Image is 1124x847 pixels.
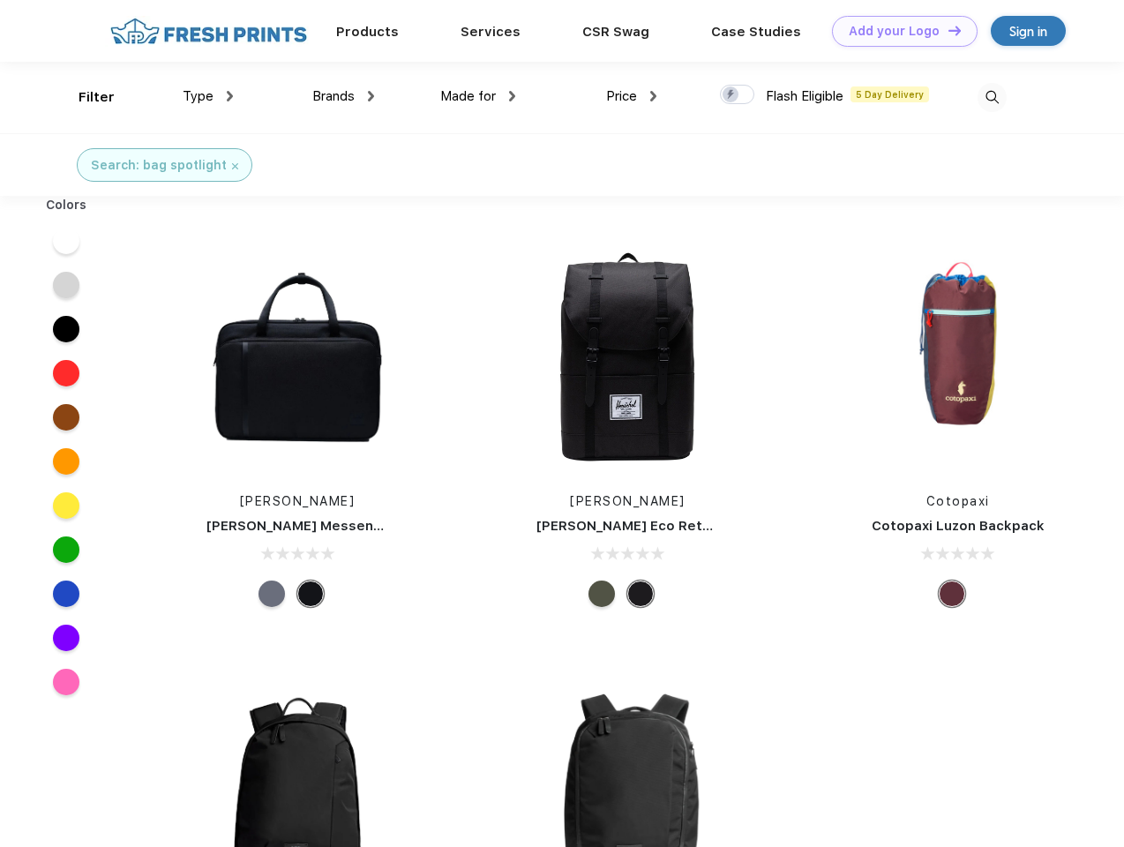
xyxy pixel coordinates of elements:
img: func=resize&h=266 [510,240,745,475]
a: Cotopaxi [926,494,990,508]
a: [PERSON_NAME] Messenger [206,518,397,534]
div: Raven Crosshatch [259,581,285,607]
div: Forest [588,581,615,607]
img: fo%20logo%202.webp [105,16,312,47]
a: [PERSON_NAME] Eco Retreat 15" Computer Backpack [536,518,897,534]
span: Made for [440,88,496,104]
span: Type [183,88,214,104]
img: func=resize&h=266 [841,240,1075,475]
div: Black [297,581,324,607]
img: dropdown.png [227,91,233,101]
div: Colors [33,196,101,214]
a: Cotopaxi Luzon Backpack [872,518,1045,534]
div: Sign in [1009,21,1047,41]
span: Price [606,88,637,104]
div: Surprise [939,581,965,607]
a: [PERSON_NAME] [240,494,356,508]
img: func=resize&h=266 [180,240,415,475]
div: Search: bag spotlight [91,156,227,175]
div: Black [627,581,654,607]
a: [PERSON_NAME] [570,494,686,508]
a: Products [336,24,399,40]
img: dropdown.png [368,91,374,101]
span: Flash Eligible [766,88,843,104]
span: 5 Day Delivery [850,86,929,102]
img: dropdown.png [509,91,515,101]
img: desktop_search.svg [978,83,1007,112]
div: Filter [79,87,115,108]
div: Add your Logo [849,24,940,39]
img: dropdown.png [650,91,656,101]
span: Brands [312,88,355,104]
a: Sign in [991,16,1066,46]
img: filter_cancel.svg [232,163,238,169]
img: DT [948,26,961,35]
